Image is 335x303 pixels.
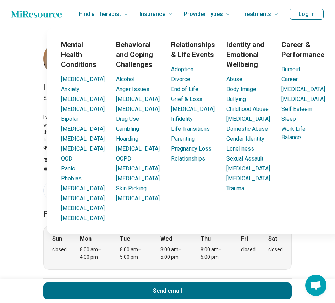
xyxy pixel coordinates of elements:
a: Relationships [171,155,205,162]
h3: Career & Performance [281,40,325,60]
a: Trauma [226,185,244,192]
a: Gender Identity [226,135,264,142]
a: Home page [11,7,62,21]
a: Gambling [116,125,139,132]
a: OCD [61,155,72,162]
a: [MEDICAL_DATA] [171,106,215,112]
a: [MEDICAL_DATA] [281,96,325,102]
a: [MEDICAL_DATA] [281,86,325,92]
a: [MEDICAL_DATA] [226,165,270,172]
a: Body Image [226,86,256,92]
strong: Sat [268,235,277,243]
a: [MEDICAL_DATA] [116,106,160,112]
a: Divorce [171,76,190,83]
div: 8:00 am – 5:00 pm [160,246,188,261]
a: Domestic Abuse [226,125,268,132]
a: Anger Issues [116,86,149,92]
a: Burnout [281,66,300,73]
a: Career [281,76,298,83]
div: When does the program meet? [43,226,292,270]
a: [MEDICAL_DATA] [116,145,160,152]
span: Insurance [139,9,165,19]
strong: Wed [160,235,172,243]
a: [MEDICAL_DATA] [116,165,160,172]
strong: Sun [52,235,62,243]
a: [MEDICAL_DATA] [61,195,105,202]
div: closed [52,246,67,253]
a: Life Transitions [171,125,210,132]
h2: Areas of focus [43,270,292,299]
span: Find a Therapist [79,9,121,19]
a: [MEDICAL_DATA] [226,175,270,182]
div: 8:00 am – 5:00 pm [201,246,228,261]
a: Alcohol [116,76,134,83]
strong: Tue [120,235,130,243]
a: Hoarding [116,135,138,142]
a: [MEDICAL_DATA] [226,116,270,122]
a: [MEDICAL_DATA] [61,96,105,102]
a: Bipolar [61,116,78,122]
a: Bullying [226,96,246,102]
a: Self Esteem [281,106,312,112]
h3: Identity and Emotional Wellbeing [226,40,270,69]
div: closed [241,246,256,253]
a: [MEDICAL_DATA] [61,76,105,83]
strong: Thu [201,235,211,243]
a: Sleep [281,116,296,122]
div: closed [268,246,283,253]
a: [MEDICAL_DATA] [116,175,160,182]
button: Send email [43,282,292,299]
a: Childhood Abuse [226,106,269,112]
a: [MEDICAL_DATA] [116,96,160,102]
a: Grief & Loss [171,96,202,102]
a: Anxiety [61,86,79,92]
a: [MEDICAL_DATA] [61,215,105,221]
a: Phobias [61,175,82,182]
a: Abuse [226,76,242,83]
a: OCPD [116,155,131,162]
a: Drug Use [116,116,139,122]
a: Infidelity [171,116,193,122]
a: Parenting [171,135,195,142]
a: Pregnancy Loss [171,145,212,152]
a: End of Life [171,86,198,92]
a: [MEDICAL_DATA] [116,195,160,202]
a: Panic [61,165,75,172]
h3: Mental Health Conditions [61,40,105,69]
a: [MEDICAL_DATA] [61,135,105,142]
div: 8:00 am – 4:00 pm [80,246,107,261]
span: Provider Types [184,9,223,19]
a: [MEDICAL_DATA] [61,185,105,192]
h3: Behavioral and Coping Challenges [116,40,160,69]
a: Skin Picking [116,185,147,192]
a: Work Life Balance [281,125,306,141]
a: [MEDICAL_DATA] [61,106,105,112]
div: Open chat [305,275,326,296]
strong: Mon [80,235,92,243]
strong: Fri [241,235,248,243]
span: Treatments [241,9,271,19]
a: [MEDICAL_DATA] [61,125,105,132]
a: [MEDICAL_DATA] [61,145,105,152]
a: Loneliness [226,145,254,152]
a: [MEDICAL_DATA] [61,205,105,212]
button: Log In [290,9,324,20]
div: 8:00 am – 5:00 pm [120,246,147,261]
a: Adoption [171,66,193,73]
h3: Relationships & Life Events [171,40,215,60]
a: Sexual Assault [226,155,263,162]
